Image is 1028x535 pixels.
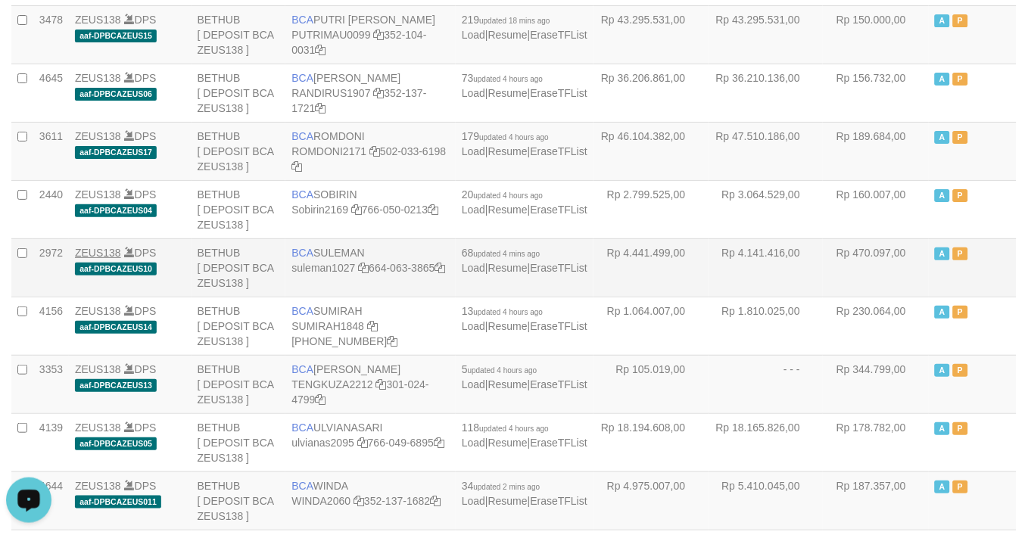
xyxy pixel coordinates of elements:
[192,355,286,413] td: BETHUB [ DEPOSIT BCA ZEUS138 ]
[462,378,485,390] a: Load
[291,14,313,26] span: BCA
[593,122,709,180] td: Rp 46.104.382,00
[479,133,549,142] span: updated 4 hours ago
[316,393,326,406] a: Copy 3010244799 to clipboard
[75,72,121,84] a: ZEUS138
[291,247,313,259] span: BCA
[462,262,485,274] a: Load
[291,160,302,173] a: Copy 5020336198 to clipboard
[479,425,549,433] span: updated 4 hours ago
[374,29,385,41] a: Copy PUTRIMAU0099 to clipboard
[935,481,950,493] span: Active
[462,421,549,434] span: 118
[75,146,157,159] span: aaf-DPBCAZEUS17
[192,122,286,180] td: BETHUB [ DEPOSIT BCA ZEUS138 ]
[316,44,326,56] a: Copy 3521040031 to clipboard
[593,297,709,355] td: Rp 1.064.007,00
[953,481,968,493] span: Paused
[823,355,929,413] td: Rp 344.799,00
[33,355,69,413] td: 3353
[33,238,69,297] td: 2972
[593,64,709,122] td: Rp 36.206.861,00
[823,180,929,238] td: Rp 160.007,00
[291,363,313,375] span: BCA
[75,88,157,101] span: aaf-DPBCAZEUS06
[69,180,192,238] td: DPS
[462,363,537,375] span: 5
[935,306,950,319] span: Active
[33,297,69,355] td: 4156
[593,355,709,413] td: Rp 105.019,00
[369,145,380,157] a: Copy ROMDONI2171 to clipboard
[531,145,587,157] a: EraseTFList
[291,130,313,142] span: BCA
[75,30,157,42] span: aaf-DPBCAZEUS15
[709,238,824,297] td: Rp 4.141.416,00
[75,263,157,275] span: aaf-DPBCAZEUS10
[953,306,968,319] span: Paused
[709,64,824,122] td: Rp 36.210.136,00
[593,413,709,471] td: Rp 18.194.608,00
[434,437,444,449] a: Copy 7660496895 to clipboard
[823,5,929,64] td: Rp 150.000,00
[33,413,69,471] td: 4139
[709,5,824,64] td: Rp 43.295.531,00
[479,17,550,25] span: updated 18 mins ago
[935,131,950,144] span: Active
[462,305,543,317] span: 13
[462,320,485,332] a: Load
[474,75,544,83] span: updated 4 hours ago
[75,14,121,26] a: ZEUS138
[285,471,456,530] td: WINDA 352-137-1682
[462,363,587,390] span: | |
[474,191,544,200] span: updated 4 hours ago
[75,437,157,450] span: aaf-DPBCAZEUS05
[376,378,387,390] a: Copy TENGKUZA2212 to clipboard
[953,247,968,260] span: Paused
[935,189,950,202] span: Active
[531,437,587,449] a: EraseTFList
[462,421,587,449] span: | |
[462,480,540,492] span: 34
[291,29,370,41] a: PUTRIMAU0099
[291,188,313,201] span: BCA
[69,64,192,122] td: DPS
[33,5,69,64] td: 3478
[709,471,824,530] td: Rp 5.410.045,00
[709,297,824,355] td: Rp 1.810.025,00
[291,262,355,274] a: suleman1027
[75,496,161,509] span: aaf-DPBCAZEUS011
[285,355,456,413] td: [PERSON_NAME] 301-024-4799
[33,122,69,180] td: 3611
[192,64,286,122] td: BETHUB [ DEPOSIT BCA ZEUS138 ]
[462,437,485,449] a: Load
[462,305,587,332] span: | |
[709,355,824,413] td: - - -
[75,321,157,334] span: aaf-DPBCAZEUS14
[462,247,587,274] span: | |
[285,297,456,355] td: SUMIRAH [PHONE_NUMBER]
[823,122,929,180] td: Rp 189.684,00
[531,29,587,41] a: EraseTFList
[709,180,824,238] td: Rp 3.064.529,00
[6,6,51,51] button: Open LiveChat chat widget
[285,122,456,180] td: ROMDONI 502-033-6198
[192,180,286,238] td: BETHUB [ DEPOSIT BCA ZEUS138 ]
[953,364,968,377] span: Paused
[69,297,192,355] td: DPS
[462,130,587,157] span: | |
[354,495,364,507] a: Copy WINDA2060 to clipboard
[488,495,528,507] a: Resume
[291,87,370,99] a: RANDIRUS1907
[531,87,587,99] a: EraseTFList
[291,495,350,507] a: WINDA2060
[462,495,485,507] a: Load
[285,180,456,238] td: SOBIRIN 766-050-0213
[33,180,69,238] td: 2440
[935,364,950,377] span: Active
[69,5,192,64] td: DPS
[468,366,537,375] span: updated 4 hours ago
[488,262,528,274] a: Resume
[462,87,485,99] a: Load
[823,297,929,355] td: Rp 230.064,00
